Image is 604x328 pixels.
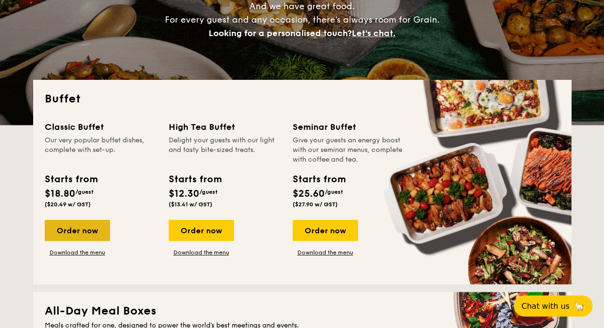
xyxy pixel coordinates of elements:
[293,120,405,134] div: Seminar Buffet
[169,172,221,187] div: Starts from
[169,136,281,164] div: Delight your guests with our light and tasty bite-sized treats.
[199,189,218,195] span: /guest
[75,189,94,195] span: /guest
[514,295,592,316] button: Chat with us🦙
[293,220,358,241] div: Order now
[169,120,281,134] div: High Tea Buffet
[293,188,325,200] span: $25.60
[45,201,91,208] span: ($20.49 w/ GST)
[169,188,199,200] span: $12.30
[521,302,569,311] span: Chat with us
[45,249,110,256] a: Download the menu
[573,301,585,312] span: 🦙
[45,220,110,241] div: Order now
[293,201,338,208] span: ($27.90 w/ GST)
[45,91,560,107] h2: Buffet
[45,303,560,319] h2: All-Day Meal Boxes
[293,249,358,256] a: Download the menu
[45,136,157,164] div: Our very popular buffet dishes, complete with set-up.
[169,201,212,208] span: ($13.41 w/ GST)
[169,220,234,241] div: Order now
[293,136,405,164] div: Give your guests an energy boost with our seminar menus, complete with coffee and tea.
[293,172,345,187] div: Starts from
[165,1,440,38] span: And we have great food. For every guest and any occasion, there’s always room for Grain.
[209,28,352,38] span: Looking for a personalised touch?
[169,249,234,256] a: Download the menu
[352,28,395,38] span: Let's chat.
[45,120,157,134] div: Classic Buffet
[325,189,343,195] span: /guest
[45,172,97,187] div: Starts from
[45,188,75,200] span: $18.80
